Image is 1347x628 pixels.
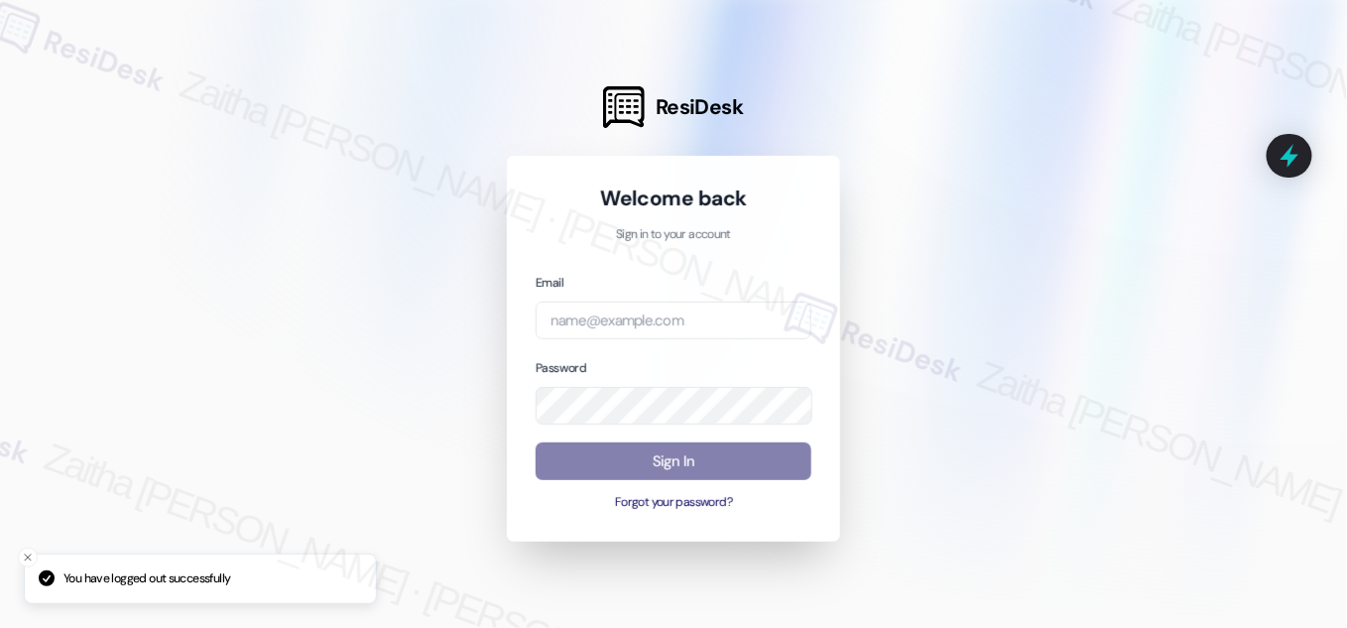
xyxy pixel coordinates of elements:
[536,185,811,212] h1: Welcome back
[536,302,811,340] input: name@example.com
[536,226,811,244] p: Sign in to your account
[603,86,645,128] img: ResiDesk Logo
[536,275,563,291] label: Email
[536,494,811,512] button: Forgot your password?
[18,548,38,567] button: Close toast
[536,360,586,376] label: Password
[656,93,744,121] span: ResiDesk
[63,570,230,588] p: You have logged out successfully
[536,442,811,481] button: Sign In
